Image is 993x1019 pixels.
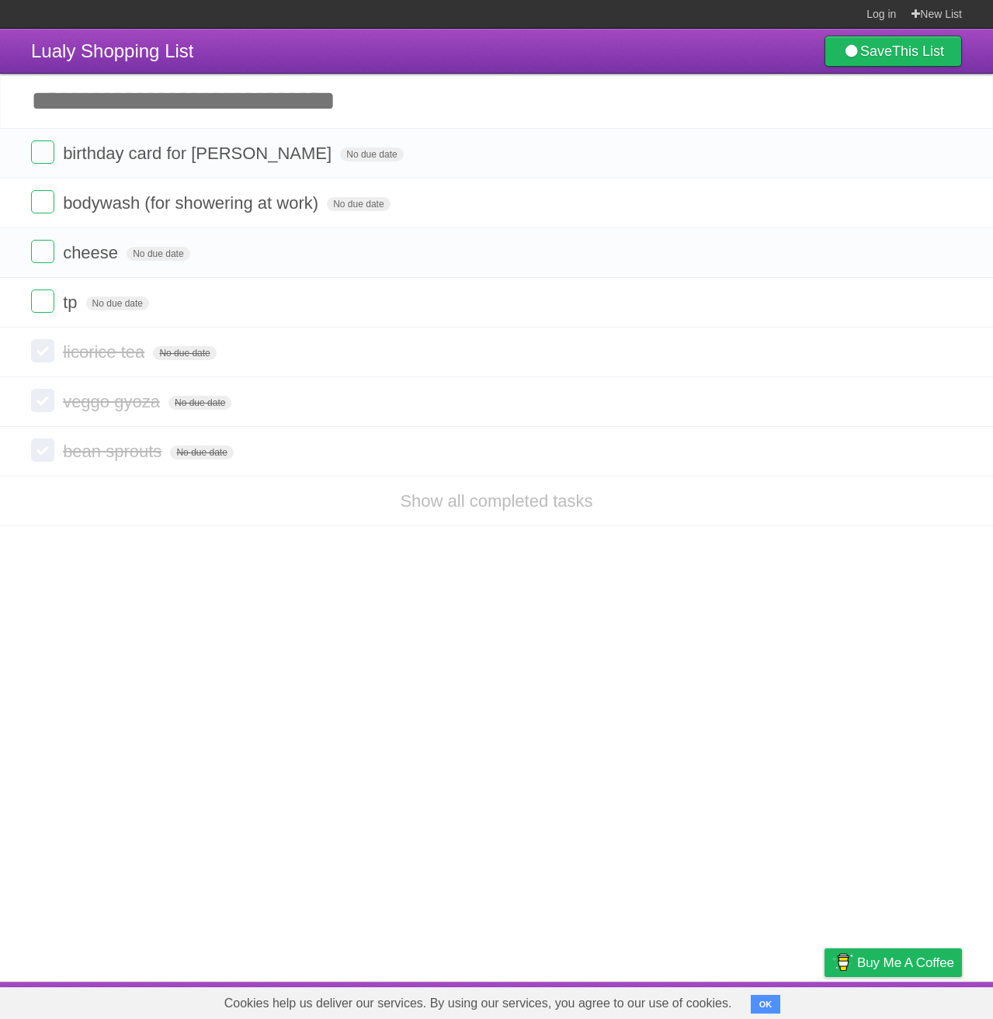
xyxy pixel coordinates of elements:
span: No due date [170,445,233,459]
label: Done [31,190,54,213]
span: No due date [86,296,149,310]
a: Terms [752,986,786,1015]
label: Done [31,339,54,362]
span: bean sprouts [63,442,165,461]
span: Buy me a coffee [857,949,954,976]
span: No due date [340,147,403,161]
a: Privacy [804,986,845,1015]
b: This List [892,43,944,59]
a: Developers [669,986,732,1015]
span: No due date [168,396,231,410]
label: Done [31,289,54,313]
a: About [618,986,651,1015]
label: Done [31,240,54,263]
span: No due date [327,197,390,211]
a: Suggest a feature [864,986,962,1015]
a: SaveThis List [825,36,962,67]
span: birthday card for [PERSON_NAME] [63,144,335,163]
span: tp [63,293,81,312]
span: veggo gyoza [63,392,164,411]
span: bodywash (for showering at work) [63,193,322,213]
span: licorice tea [63,342,148,362]
label: Done [31,389,54,412]
label: Done [31,140,54,164]
img: Buy me a coffee [832,949,853,976]
label: Done [31,438,54,462]
span: Lualy Shopping List [31,40,193,61]
span: Cookies help us deliver our services. By using our services, you agree to our use of cookies. [209,988,748,1019]
a: Buy me a coffee [825,948,962,977]
span: No due date [127,247,189,261]
span: No due date [153,346,216,360]
a: Show all completed tasks [400,491,592,511]
span: cheese [63,243,122,262]
button: OK [751,995,781,1014]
